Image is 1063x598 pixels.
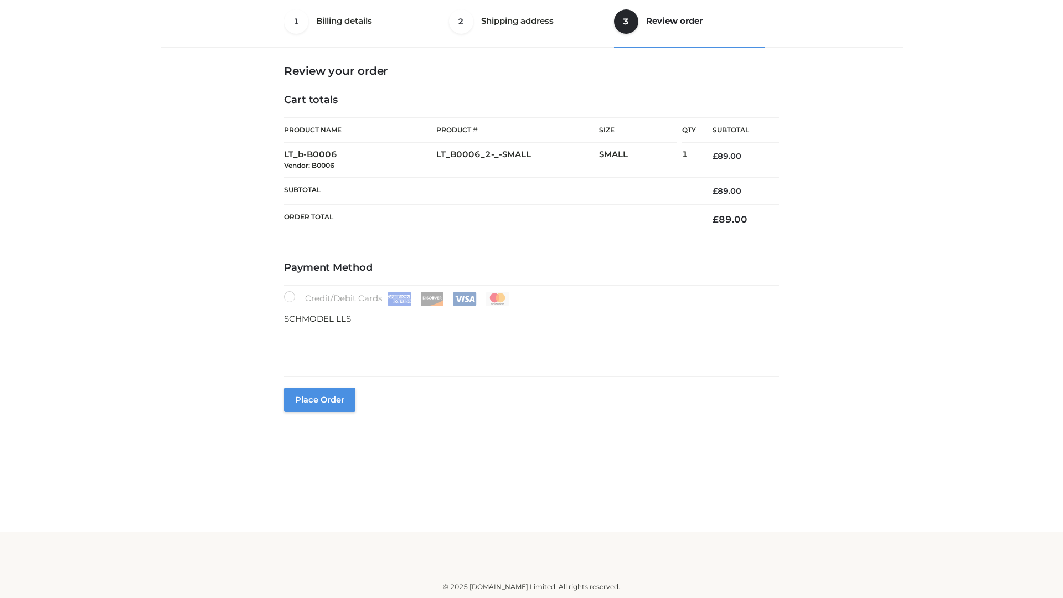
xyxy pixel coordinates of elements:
[682,143,696,178] td: 1
[713,151,741,161] bdi: 89.00
[284,388,355,412] button: Place order
[284,177,696,204] th: Subtotal
[599,118,677,143] th: Size
[713,186,718,196] span: £
[696,118,779,143] th: Subtotal
[436,117,599,143] th: Product #
[713,151,718,161] span: £
[282,323,777,364] iframe: Secure payment input frame
[599,143,682,178] td: SMALL
[284,143,436,178] td: LT_b-B0006
[453,292,477,306] img: Visa
[284,291,510,306] label: Credit/Debit Cards
[284,312,779,326] p: SCHMODEL LLS
[284,262,779,274] h4: Payment Method
[164,581,899,592] div: © 2025 [DOMAIN_NAME] Limited. All rights reserved.
[284,117,436,143] th: Product Name
[713,214,747,225] bdi: 89.00
[713,214,719,225] span: £
[420,292,444,306] img: Discover
[713,186,741,196] bdi: 89.00
[682,117,696,143] th: Qty
[284,64,779,78] h3: Review your order
[486,292,509,306] img: Mastercard
[388,292,411,306] img: Amex
[284,94,779,106] h4: Cart totals
[284,205,696,234] th: Order Total
[436,143,599,178] td: LT_B0006_2-_-SMALL
[284,161,334,169] small: Vendor: B0006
